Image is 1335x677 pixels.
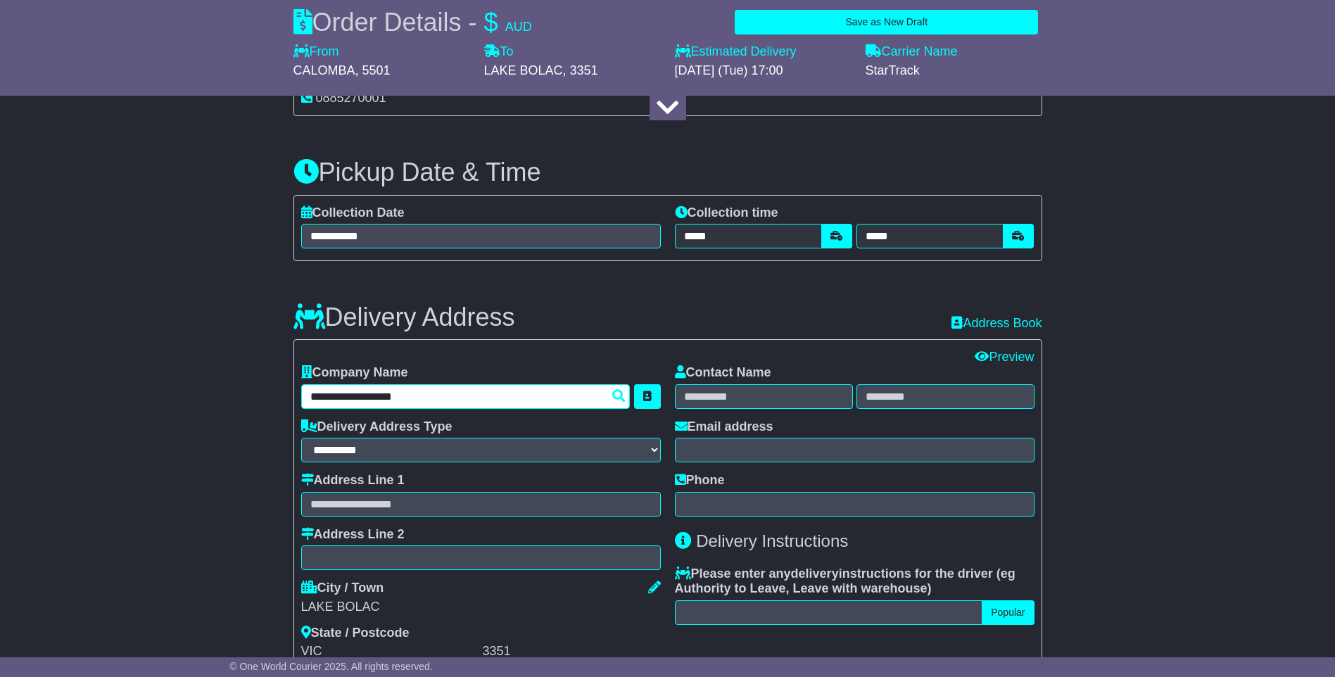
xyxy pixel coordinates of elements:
label: Delivery Address Type [301,419,453,435]
label: Carrier Name [866,44,958,60]
span: $ [484,8,498,37]
label: Address Line 1 [301,473,405,488]
label: Address Line 2 [301,527,405,543]
span: eg Authority to Leave, Leave with warehouse [675,567,1016,596]
label: Collection time [675,205,778,221]
span: , 3351 [563,63,598,77]
span: AUD [505,20,532,34]
span: LAKE BOLAC [484,63,563,77]
label: To [484,44,514,60]
label: Please enter any instructions for the driver ( ) [675,567,1035,597]
label: Estimated Delivery [675,44,852,60]
button: Popular [982,600,1034,625]
span: , 5501 [355,63,391,77]
div: Order Details - [293,7,532,37]
label: Contact Name [675,365,771,381]
h3: Delivery Address [293,303,515,331]
span: © One World Courier 2025. All rights reserved. [229,661,433,672]
span: delivery [791,567,839,581]
label: Email address [675,419,773,435]
span: Delivery Instructions [696,531,848,550]
label: From [293,44,339,60]
span: CALOMBA [293,63,355,77]
label: Phone [675,473,725,488]
button: Save as New Draft [735,10,1038,34]
h3: Pickup Date & Time [293,158,1042,186]
a: Address Book [951,316,1042,330]
a: Preview [975,350,1034,364]
label: Collection Date [301,205,405,221]
label: City / Town [301,581,384,596]
div: [DATE] (Tue) 17:00 [675,63,852,79]
label: Company Name [301,365,408,381]
div: StarTrack [866,63,1042,79]
div: LAKE BOLAC [301,600,661,615]
div: 3351 [483,644,661,659]
div: VIC [301,644,479,659]
label: State / Postcode [301,626,410,641]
